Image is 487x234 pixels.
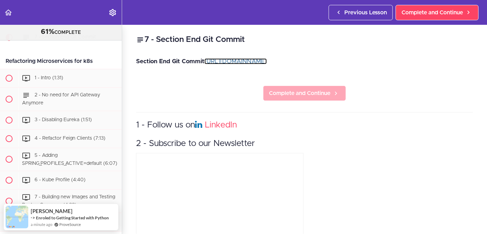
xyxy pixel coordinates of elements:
[9,28,113,37] div: COMPLETE
[35,75,63,80] span: 1 - Intro (1:31)
[402,8,463,17] span: Complete and Continue
[136,119,473,131] h3: 1 - Follow us on
[329,5,393,20] a: Previous Lesson
[204,58,267,64] a: [URL][DOMAIN_NAME]
[396,5,479,20] a: Complete and Continue
[41,28,54,35] span: 61%
[263,86,346,101] a: Complete and Continue
[22,93,100,105] span: 2 - No need for API Gateway Anymore
[36,215,109,221] a: Enroled to Getting Started with Python
[136,34,473,46] h2: 7 - Section End Git Commit
[31,221,52,227] span: a minute ago
[205,121,237,129] a: LinkedIn
[269,89,330,97] span: Complete and Continue
[6,206,28,228] img: provesource social proof notification image
[136,138,473,149] h3: 2 - Subscribe to our Newsletter
[4,8,13,17] svg: Back to course curriculum
[344,8,387,17] span: Previous Lesson
[59,221,81,227] a: ProveSource
[31,215,35,220] span: ->
[35,178,85,183] span: 6 - Kube Profile (4:40)
[35,136,105,141] span: 4 - Refactor Feign Clients (7:13)
[136,58,204,64] strong: Section End Git Commit
[31,208,73,214] span: [PERSON_NAME]
[108,8,117,17] svg: Settings Menu
[22,195,115,208] span: 7 - Building new Images and Testing Docker Compose (4:33)
[22,153,117,166] span: 5 - Adding SPRING_PROFILES_ACTIVE=default (6:07)
[35,117,92,122] span: 3 - Disabling Eureka (1:51)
